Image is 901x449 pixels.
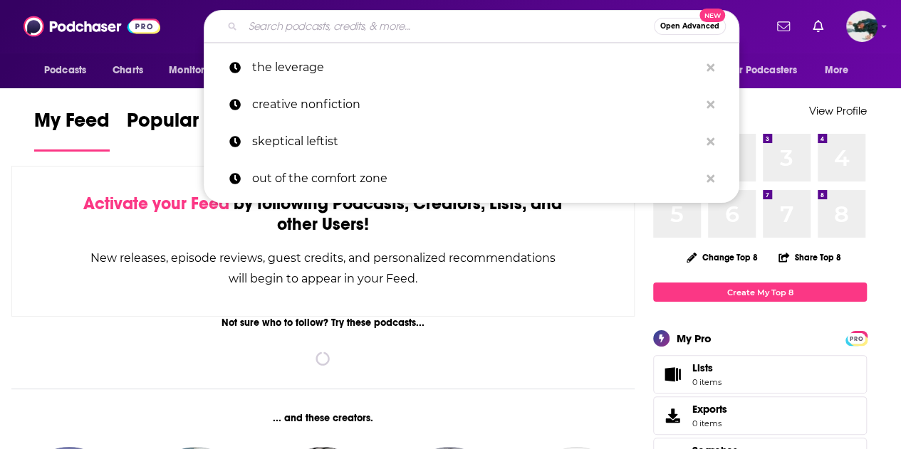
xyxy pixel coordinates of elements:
[83,193,229,214] span: Activate your Feed
[654,18,726,35] button: Open AdvancedNew
[252,49,699,86] p: the leverage
[24,13,160,40] img: Podchaser - Follow, Share and Rate Podcasts
[807,14,829,38] a: Show notifications dropdown
[127,108,248,141] span: Popular Feed
[678,248,766,266] button: Change Top 8
[204,160,739,197] a: out of the comfort zone
[658,406,687,426] span: Exports
[34,108,110,152] a: My Feed
[815,57,867,84] button: open menu
[692,418,727,428] span: 0 items
[11,412,635,424] div: ... and these creators.
[778,243,842,271] button: Share Top 8
[127,108,248,152] a: Popular Feed
[83,248,563,289] div: New releases, episode reviews, guest credits, and personalized recommendations will begin to appe...
[83,194,563,235] div: by following Podcasts, Creators, Lists, and other Users!
[653,355,867,393] a: Lists
[848,332,865,343] a: PRO
[771,14,796,38] a: Show notifications dropdown
[252,123,699,160] p: skeptical leftist
[846,11,877,42] span: Logged in as fsg.publicity
[653,282,867,302] a: Create My Top 8
[658,364,687,384] span: Lists
[243,15,654,38] input: Search podcasts, credits, & more...
[34,108,110,141] span: My Feed
[252,160,699,197] p: out of the comfort zone
[692,403,727,416] span: Exports
[113,60,143,80] span: Charts
[692,377,722,387] span: 0 items
[44,60,86,80] span: Podcasts
[846,11,877,42] button: Show profile menu
[204,10,739,43] div: Search podcasts, credits, & more...
[204,123,739,160] a: skeptical leftist
[719,57,818,84] button: open menu
[34,57,105,84] button: open menu
[846,11,877,42] img: User Profile
[169,60,219,80] span: Monitoring
[11,317,635,329] div: Not sure who to follow? Try these podcasts...
[729,60,797,80] span: For Podcasters
[692,361,713,374] span: Lists
[848,333,865,344] span: PRO
[692,361,722,374] span: Lists
[204,86,739,123] a: creative nonfiction
[809,104,867,117] a: View Profile
[252,86,699,123] p: creative nonfiction
[653,396,867,435] a: Exports
[159,57,238,84] button: open menu
[677,332,712,345] div: My Pro
[825,60,849,80] span: More
[660,23,719,30] span: Open Advanced
[204,49,739,86] a: the leverage
[699,9,725,22] span: New
[103,57,152,84] a: Charts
